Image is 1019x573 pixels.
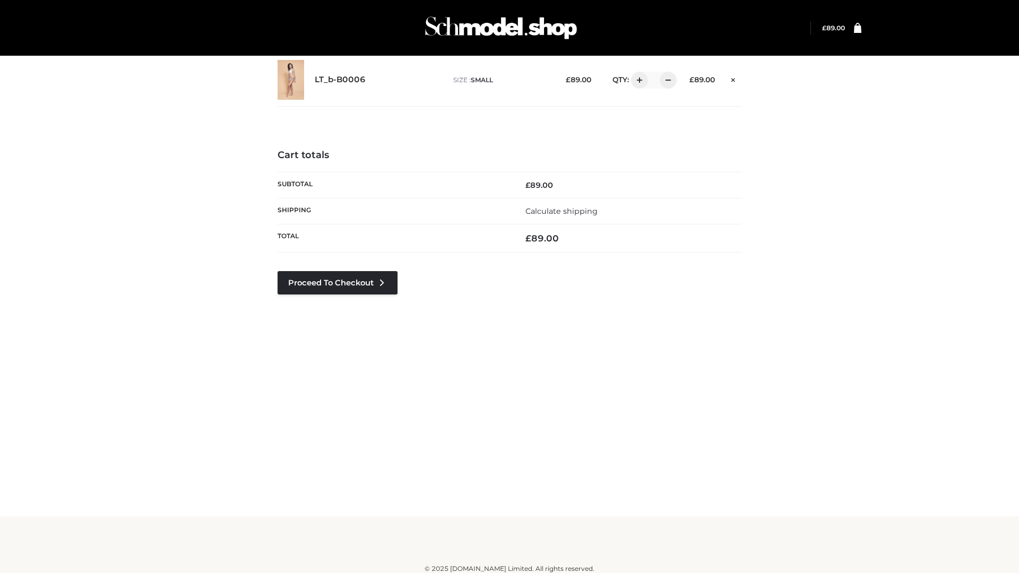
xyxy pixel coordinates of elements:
bdi: 89.00 [566,75,591,84]
p: size : [453,75,549,85]
bdi: 89.00 [689,75,715,84]
a: Proceed to Checkout [278,271,398,294]
div: QTY: [602,72,673,89]
bdi: 89.00 [822,24,845,32]
a: LT_b-B0006 [315,75,366,85]
span: £ [566,75,571,84]
a: Calculate shipping [525,206,598,216]
bdi: 89.00 [525,233,559,244]
a: Remove this item [726,72,741,85]
span: £ [525,233,531,244]
th: Subtotal [278,172,509,198]
th: Total [278,224,509,253]
img: Schmodel Admin 964 [421,7,581,49]
span: £ [689,75,694,84]
span: £ [822,24,826,32]
h4: Cart totals [278,150,741,161]
span: £ [525,180,530,190]
span: SMALL [471,76,493,84]
a: £89.00 [822,24,845,32]
bdi: 89.00 [525,180,553,190]
th: Shipping [278,198,509,224]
